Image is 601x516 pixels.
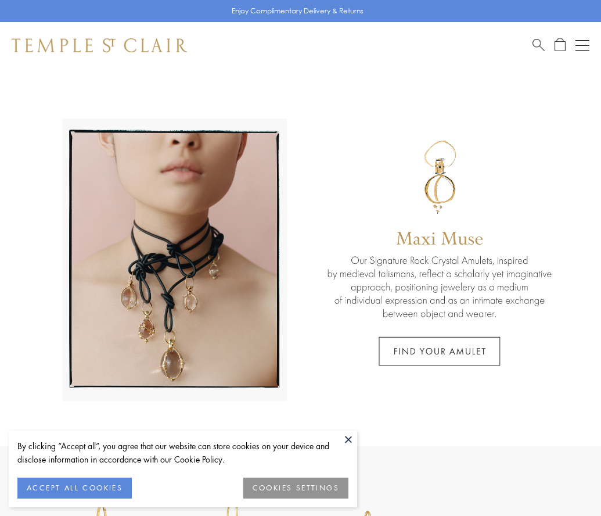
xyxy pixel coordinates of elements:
img: Temple St. Clair [12,38,187,52]
a: Open Shopping Bag [555,38,566,52]
button: COOKIES SETTINGS [243,478,348,499]
a: Search [532,38,545,52]
div: By clicking “Accept all”, you agree that our website can store cookies on your device and disclos... [17,439,348,466]
p: Enjoy Complimentary Delivery & Returns [232,5,364,17]
button: Open navigation [575,38,589,52]
button: ACCEPT ALL COOKIES [17,478,132,499]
